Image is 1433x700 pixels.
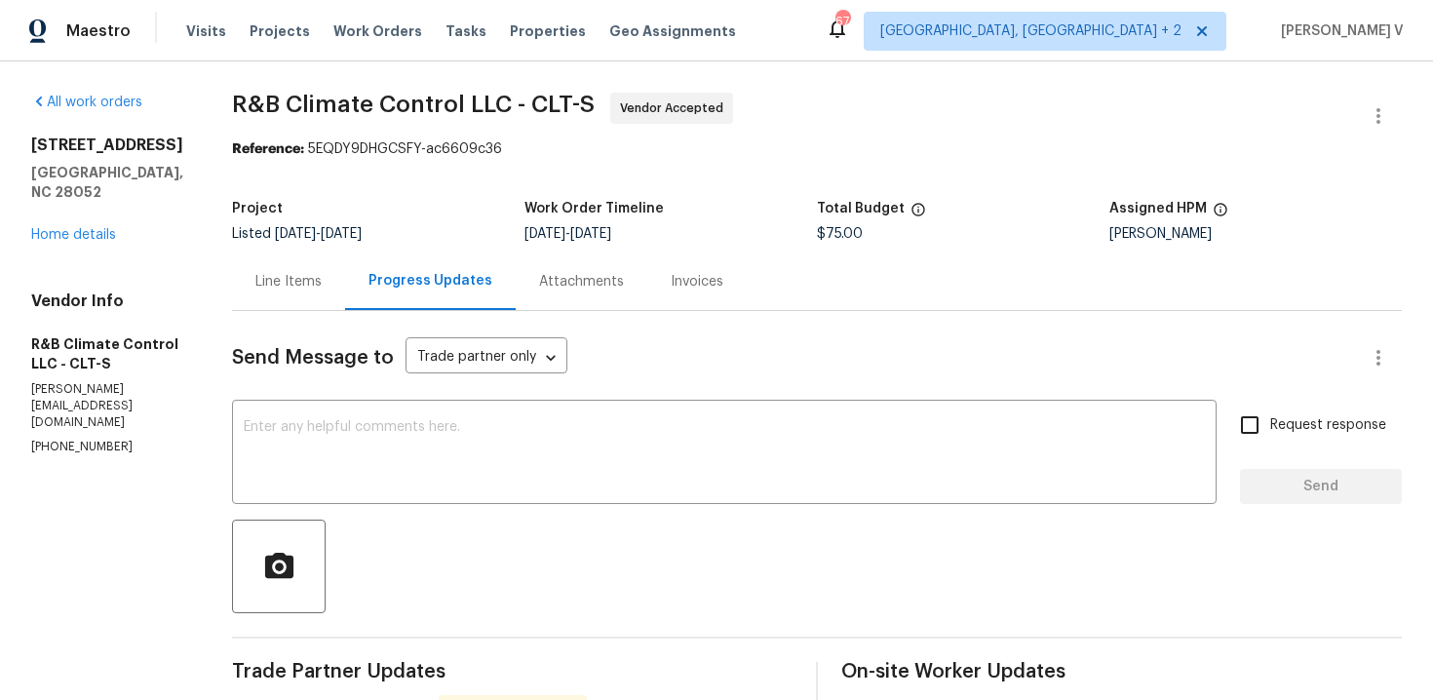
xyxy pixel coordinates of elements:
span: Geo Assignments [609,21,736,41]
h5: Project [232,202,283,215]
span: - [275,227,362,241]
span: Work Orders [333,21,422,41]
div: Invoices [671,272,723,292]
span: [DATE] [524,227,565,241]
span: $75.00 [817,227,863,241]
span: Send Message to [232,348,394,368]
p: [PHONE_NUMBER] [31,439,185,455]
a: All work orders [31,96,142,109]
h5: R&B Climate Control LLC - CLT-S [31,334,185,373]
div: Trade partner only [406,342,567,374]
span: Vendor Accepted [620,98,731,118]
a: Home details [31,228,116,242]
h5: Work Order Timeline [524,202,664,215]
p: [PERSON_NAME][EMAIL_ADDRESS][DOMAIN_NAME] [31,381,185,431]
span: [DATE] [275,227,316,241]
span: On-site Worker Updates [841,662,1402,681]
div: Attachments [539,272,624,292]
span: The hpm assigned to this work order. [1213,202,1228,227]
h4: Vendor Info [31,292,185,311]
h5: [GEOGRAPHIC_DATA], NC 28052 [31,163,185,202]
span: Visits [186,21,226,41]
div: Progress Updates [368,271,492,291]
div: 5EQDY9DHGCSFY-ac6609c36 [232,139,1402,159]
h2: [STREET_ADDRESS] [31,136,185,155]
span: - [524,227,611,241]
span: Maestro [66,21,131,41]
span: [PERSON_NAME] V [1273,21,1404,41]
span: [DATE] [570,227,611,241]
span: Tasks [445,24,486,38]
span: Listed [232,227,362,241]
span: Properties [510,21,586,41]
span: The total cost of line items that have been proposed by Opendoor. This sum includes line items th... [910,202,926,227]
span: Request response [1270,415,1386,436]
span: R&B Climate Control LLC - CLT-S [232,93,595,116]
span: Trade Partner Updates [232,662,793,681]
div: [PERSON_NAME] [1109,227,1402,241]
span: Projects [250,21,310,41]
div: Line Items [255,272,322,292]
span: [DATE] [321,227,362,241]
span: [GEOGRAPHIC_DATA], [GEOGRAPHIC_DATA] + 2 [880,21,1181,41]
div: 67 [835,12,849,31]
h5: Total Budget [817,202,905,215]
b: Reference: [232,142,304,156]
h5: Assigned HPM [1109,202,1207,215]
